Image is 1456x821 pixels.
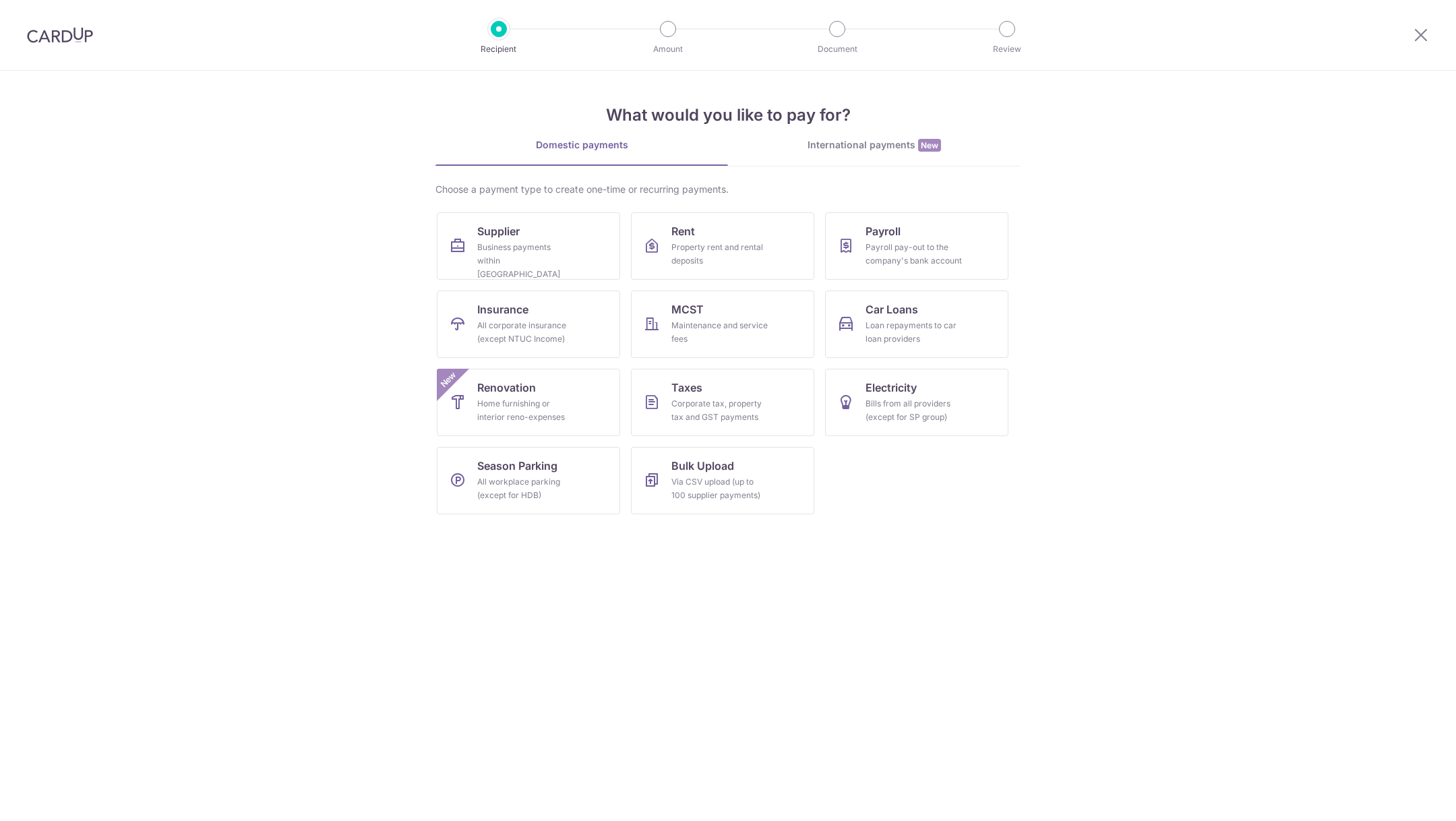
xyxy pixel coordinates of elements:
a: TaxesCorporate tax, property tax and GST payments [631,369,814,436]
div: Choose a payment type to create one-time or recurring payments. [435,183,1021,196]
span: MCST [671,301,704,317]
span: Electricity [866,379,917,396]
div: Corporate tax, property tax and GST payments [671,397,768,424]
div: Property rent and rental deposits [671,241,768,268]
a: MCSTMaintenance and service fees [631,291,814,358]
img: CardUp [27,27,93,43]
a: PayrollPayroll pay-out to the company's bank account [825,212,1008,280]
a: SupplierBusiness payments within [GEOGRAPHIC_DATA] [437,212,620,280]
div: Via CSV upload (up to 100 supplier payments) [671,475,768,502]
p: Document [787,42,887,56]
div: Business payments within [GEOGRAPHIC_DATA] [477,241,574,281]
span: Payroll [866,223,901,239]
a: Car LoansLoan repayments to car loan providers [825,291,1008,358]
p: Review [957,42,1057,56]
div: All corporate insurance (except NTUC Income) [477,319,574,346]
p: Amount [618,42,718,56]
span: Insurance [477,301,528,317]
div: Payroll pay-out to the company's bank account [866,241,963,268]
div: Loan repayments to car loan providers [866,319,963,346]
a: RentProperty rent and rental deposits [631,212,814,280]
a: ElectricityBills from all providers (except for SP group) [825,369,1008,436]
a: RenovationHome furnishing or interior reno-expensesNew [437,369,620,436]
p: Recipient [449,42,549,56]
span: New [918,139,941,152]
div: All workplace parking (except for HDB) [477,475,574,502]
div: International payments [728,138,1021,152]
span: New [437,369,460,391]
a: InsuranceAll corporate insurance (except NTUC Income) [437,291,620,358]
div: Maintenance and service fees [671,319,768,346]
div: Domestic payments [435,138,728,152]
a: Season ParkingAll workplace parking (except for HDB) [437,447,620,514]
span: Taxes [671,379,702,396]
span: Rent [671,223,695,239]
a: Bulk UploadVia CSV upload (up to 100 supplier payments) [631,447,814,514]
h4: What would you like to pay for? [435,103,1021,127]
div: Bills from all providers (except for SP group) [866,397,963,424]
span: Renovation [477,379,536,396]
span: Season Parking [477,458,557,474]
div: Home furnishing or interior reno-expenses [477,397,574,424]
span: Car Loans [866,301,918,317]
span: Supplier [477,223,520,239]
span: Bulk Upload [671,458,734,474]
